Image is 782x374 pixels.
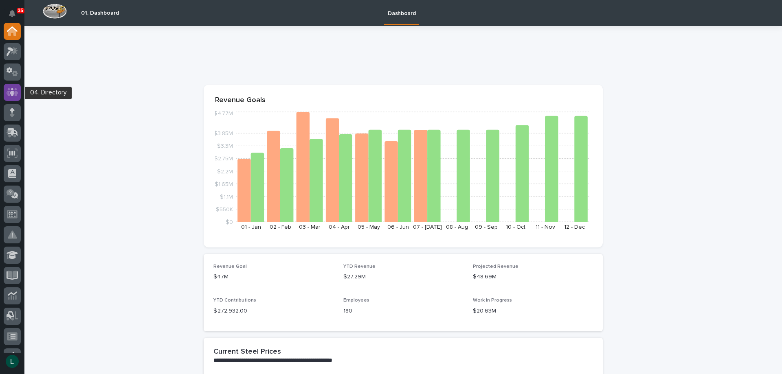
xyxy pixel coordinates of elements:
text: 04 - Apr [329,224,350,230]
span: YTD Contributions [213,298,256,303]
div: Notifications35 [10,10,21,23]
text: 08 - Aug [446,224,468,230]
text: 06 - Jun [387,224,409,230]
tspan: $2.2M [217,168,233,174]
button: Notifications [4,5,21,22]
h2: Current Steel Prices [213,348,281,357]
text: 09 - Sep [475,224,498,230]
tspan: $0 [226,219,233,225]
tspan: $1.65M [215,181,233,187]
h2: 01. Dashboard [81,10,119,17]
p: $27.29M [343,273,463,281]
span: YTD Revenue [343,264,376,269]
text: 01 - Jan [241,224,261,230]
p: 180 [343,307,463,315]
span: Projected Revenue [473,264,518,269]
span: Employees [343,298,369,303]
button: users-avatar [4,353,21,370]
text: 05 - May [358,224,380,230]
p: $48.69M [473,273,593,281]
tspan: $2.75M [214,156,233,162]
tspan: $1.1M [220,194,233,199]
p: $47M [213,273,334,281]
p: Revenue Goals [215,96,591,105]
p: $ 272,932.00 [213,307,334,315]
tspan: $3.3M [217,143,233,149]
span: Revenue Goal [213,264,247,269]
tspan: $3.85M [214,131,233,136]
p: $20.63M [473,307,593,315]
text: 10 - Oct [506,224,525,230]
text: 07 - [DATE] [413,224,442,230]
text: 12 - Dec [564,224,585,230]
text: 11 - Nov [536,224,555,230]
tspan: $4.77M [214,111,233,116]
text: 03 - Mar [299,224,321,230]
span: Work in Progress [473,298,512,303]
tspan: $550K [216,206,233,212]
text: 02 - Feb [270,224,291,230]
p: 35 [18,8,23,13]
img: Workspace Logo [43,4,67,19]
